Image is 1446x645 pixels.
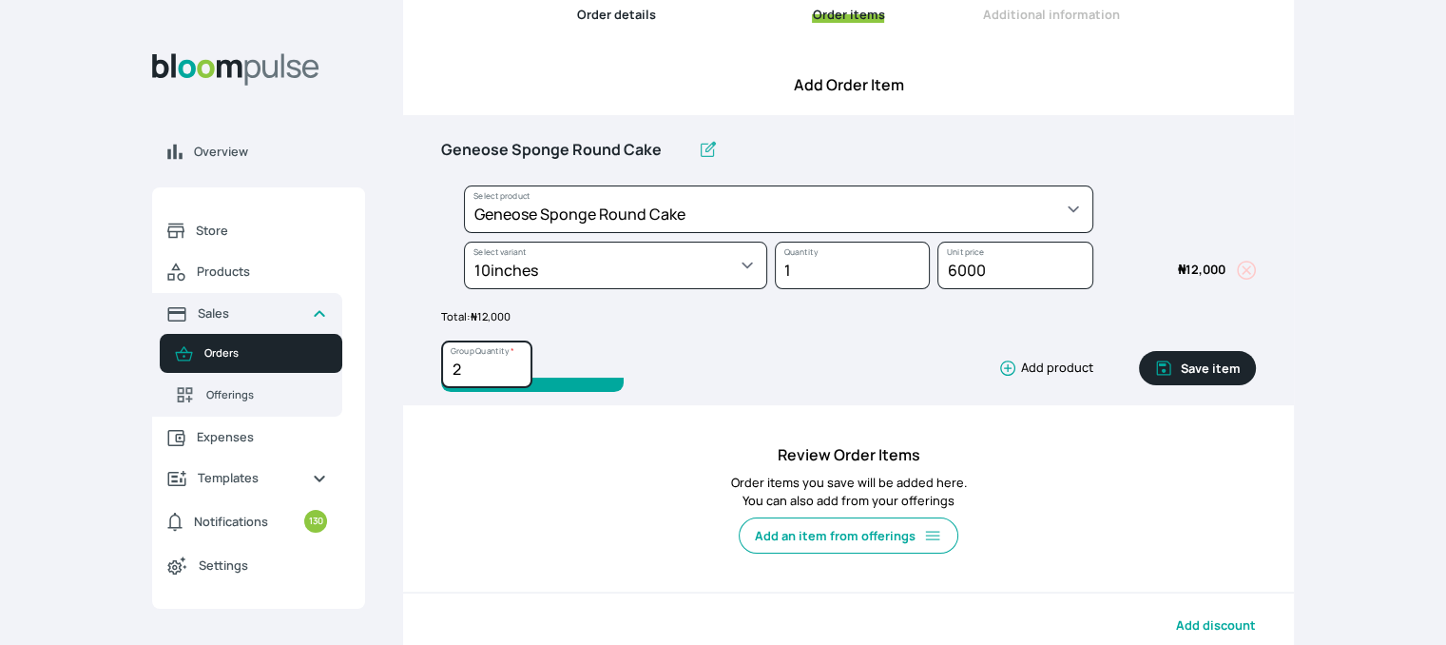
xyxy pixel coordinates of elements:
span: Overview [194,143,350,161]
a: Expenses [152,417,342,458]
input: Untitled group * [441,130,690,170]
span: Settings [199,557,327,575]
button: Add discount [1176,616,1256,635]
span: 12,000 [1178,261,1225,278]
a: Templates [152,458,342,498]
a: Sales [152,293,342,334]
button: Add an item from offerings [739,518,958,554]
span: Templates [198,469,297,487]
span: Expenses [197,428,327,446]
a: Store [152,210,342,251]
p: Order items you save will be added here. You can also add from your offerings [441,474,1256,510]
span: Order items [812,6,884,23]
span: Orders [204,345,327,362]
span: Sales [198,304,297,322]
span: Store [196,222,327,240]
a: Products [152,251,342,293]
a: Overview [152,131,365,172]
small: 130 [304,510,327,533]
p: Total: [441,309,1256,325]
button: Add product [991,359,1093,378]
span: 12,000 [471,309,511,323]
span: Products [197,263,327,281]
span: Order details [577,6,656,23]
span: ₦ [1178,261,1186,278]
span: Offerings [206,387,327,403]
span: Notifications [194,513,268,531]
button: Save item [1139,351,1256,385]
a: Orders [160,334,342,373]
a: Notifications130 [152,498,342,544]
h4: Review Order Items [441,443,1256,466]
h4: Add Order Item [403,73,1294,96]
span: ₦ [471,309,477,323]
a: Settings [152,544,342,586]
img: Bloom Logo [152,53,319,86]
a: Offerings [160,373,342,417]
span: Additional information [983,6,1120,23]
